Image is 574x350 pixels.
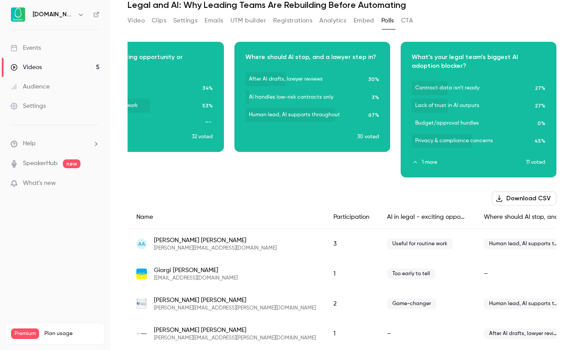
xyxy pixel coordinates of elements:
div: AI in legal - exciting opportunity or buzzword? [378,206,475,229]
div: – [475,259,572,289]
span: Human lead, AI supports throughout [484,239,563,249]
div: Audience [11,82,50,91]
span: Game-changer [387,298,436,309]
span: Human lead, AI supports throughout [484,298,563,309]
span: [EMAIL_ADDRESS][DOMAIN_NAME] [154,275,238,282]
button: Video [128,14,145,28]
button: Analytics [319,14,347,28]
button: Registrations [273,14,312,28]
button: Download CSV [492,192,556,206]
h6: [DOMAIN_NAME] [33,10,74,19]
span: Premium [11,328,39,339]
div: Events [11,44,41,52]
img: csb-sbs.com [136,298,147,309]
div: Where should AI stop, and a lawyer step in? [475,206,572,229]
img: newvision.ge [136,269,147,279]
span: [PERSON_NAME] [PERSON_NAME] [154,236,277,245]
img: pvstream.com [136,328,147,339]
div: Videos [11,63,42,72]
div: 3 [325,229,378,259]
span: [PERSON_NAME][EMAIL_ADDRESS][PERSON_NAME][DOMAIN_NAME] [154,305,316,312]
span: [PERSON_NAME][EMAIL_ADDRESS][DOMAIN_NAME] [154,245,277,252]
span: [PERSON_NAME] [PERSON_NAME] [154,326,316,335]
span: AA [138,240,145,248]
span: Giorgi [PERSON_NAME] [154,266,238,275]
button: Clips [152,14,166,28]
div: Name [128,206,325,229]
button: Settings [173,14,197,28]
span: What's new [23,179,56,188]
div: 1 [325,319,378,349]
span: [PERSON_NAME] [PERSON_NAME] [154,296,316,305]
img: Avokaado.io [11,7,25,22]
span: Help [23,139,36,148]
button: Polls [381,14,394,28]
button: Emails [205,14,223,28]
button: 1 more [79,133,192,141]
button: Embed [354,14,374,28]
div: Settings [11,102,46,111]
span: new [63,159,80,168]
span: Useful for routine work [387,239,453,249]
span: Too early to tell [387,269,435,279]
span: Plan usage [44,330,99,337]
div: Participation [325,206,378,229]
a: SpeakerHub [23,159,58,168]
button: CTA [401,14,413,28]
div: – [378,319,475,349]
button: UTM builder [230,14,266,28]
span: [PERSON_NAME][EMAIL_ADDRESS][PERSON_NAME][DOMAIN_NAME] [154,335,316,342]
button: 1 more [412,158,526,166]
span: After AI drafts, lawyer reviews [484,328,563,339]
div: 2 [325,289,378,319]
div: 1 [325,259,378,289]
li: help-dropdown-opener [11,139,99,148]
